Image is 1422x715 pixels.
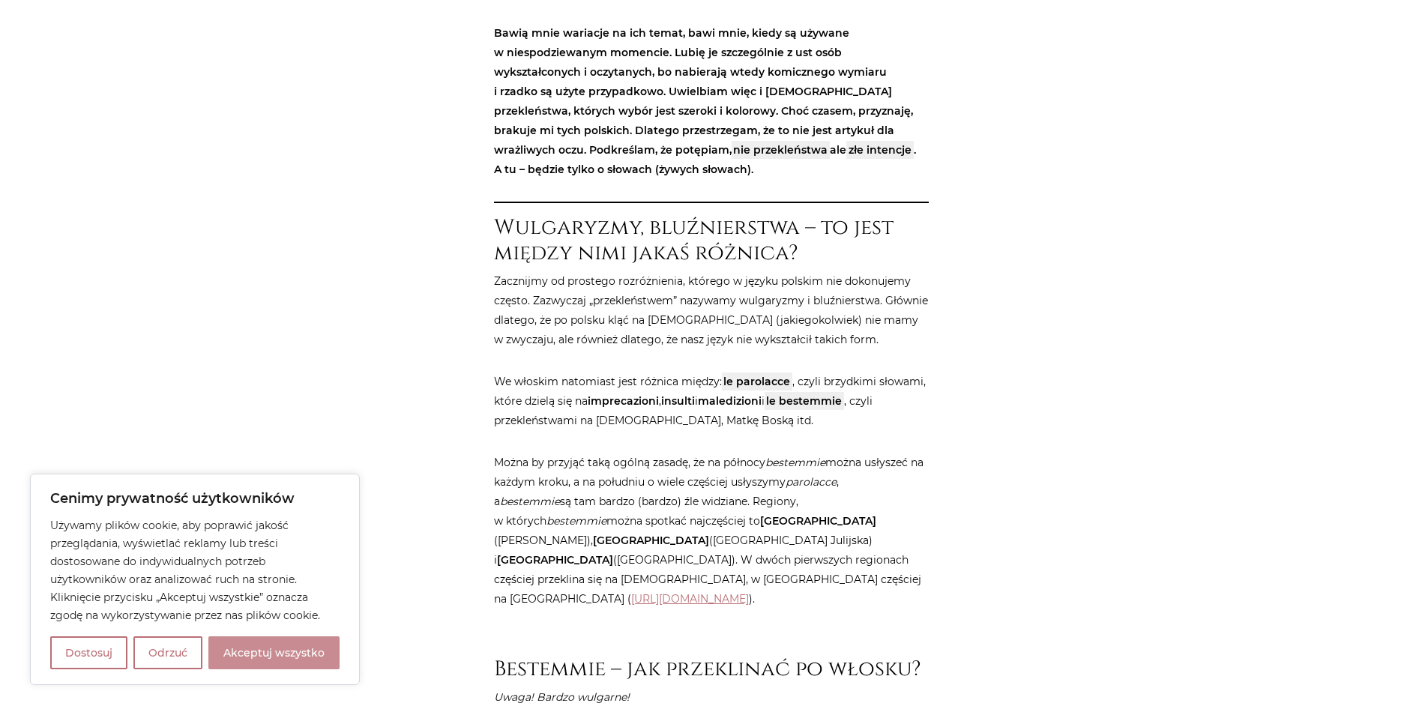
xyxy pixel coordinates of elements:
[588,394,659,408] strong: imprecazioni
[50,516,340,624] p: Używamy plików cookie, aby poprawić jakość przeglądania, wyświetlać reklamy lub treści dostosowan...
[494,631,929,681] h2: Bestemmie – jak przeklinać po włosku?
[50,489,340,507] p: Cenimy prywatność użytkowników
[500,495,560,508] em: bestemmie
[732,141,831,159] mark: nie przekleństwa
[698,394,762,408] strong: maledizioni
[494,26,916,176] strong: Bawią mnie wariacje na ich temat, bawi mnie, kiedy są używane w niespodziewanym momencie. Lubię j...
[631,592,749,606] a: [URL][DOMAIN_NAME]
[760,514,876,528] strong: [GEOGRAPHIC_DATA]
[786,475,837,489] em: parolacce
[494,215,929,265] h2: Wulgaryzmy, bluźnierstwa – to jest między nimi jakaś różnica?
[846,141,914,159] mark: złe intencje
[497,553,613,567] strong: [GEOGRAPHIC_DATA]
[494,690,630,704] em: Uwaga! Bardzo wulgarne!
[208,636,340,669] button: Akceptuj wszystko
[546,514,606,528] em: bestemmie
[723,375,790,388] strong: le parolacce
[661,394,695,408] strong: insulti
[766,394,842,408] strong: le bestemmie
[494,372,929,430] p: We włoskim natomiast jest różnica między: , czyli brzydkimi słowami, które dzielą się na , i i , ...
[765,456,825,469] em: bestemmie
[494,271,929,349] p: Zacznijmy od prostego rozróżnienia, którego w języku polskim nie dokonujemy często. Zazwyczaj „pr...
[133,636,202,669] button: Odrzuć
[50,636,127,669] button: Dostosuj
[593,534,709,547] strong: [GEOGRAPHIC_DATA]
[494,453,929,609] p: Można by przyjąć taką ogólną zasadę, że na północy można usłyszeć na każdym kroku, a na południu ...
